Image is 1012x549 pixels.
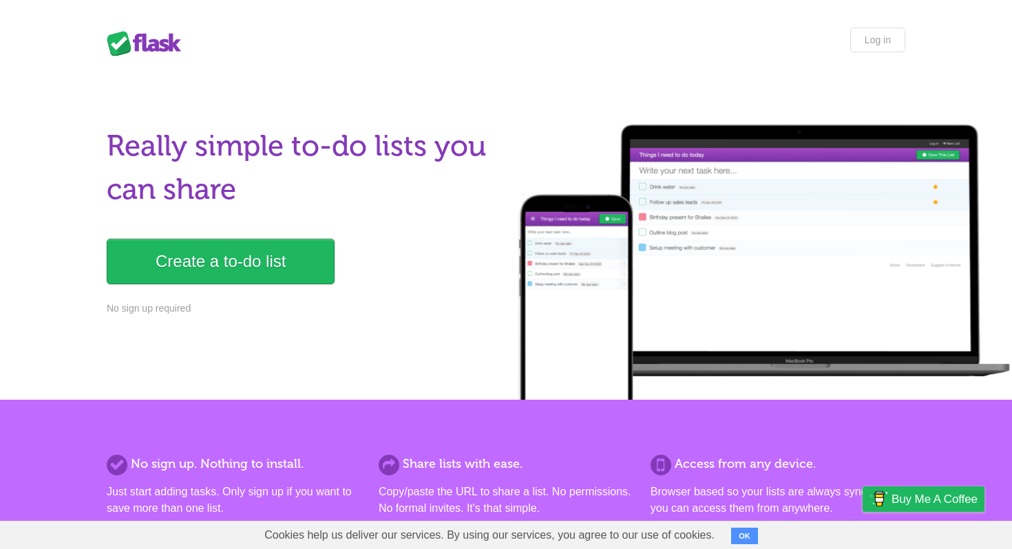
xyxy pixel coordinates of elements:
[107,484,361,517] p: Just start adding tasks. Only sign up if you want to save more than one list.
[107,239,335,284] a: Create a to-do list
[863,486,984,512] a: Buy me a coffee
[651,484,905,517] p: Browser based so your lists are always synced and you can access them from anywhere.
[251,521,728,549] span: Cookies help us deliver our services. By using our services, you agree to our use of cookies.
[379,484,633,517] p: Copy/paste the URL to share a list. No permissions. No formal invites. It's that simple.
[850,28,905,52] a: Log in
[107,31,189,56] div: Flask Lists
[731,528,758,544] button: OK
[107,455,361,473] h2: No sign up. Nothing to install.
[651,455,905,473] h2: Access from any device.
[379,455,633,473] h2: Share lists with ease.
[107,301,498,316] p: No sign up required
[892,487,978,511] span: Buy me a coffee
[107,125,498,211] h1: Really simple to-do lists you can share
[869,487,888,510] img: Buy me a coffee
